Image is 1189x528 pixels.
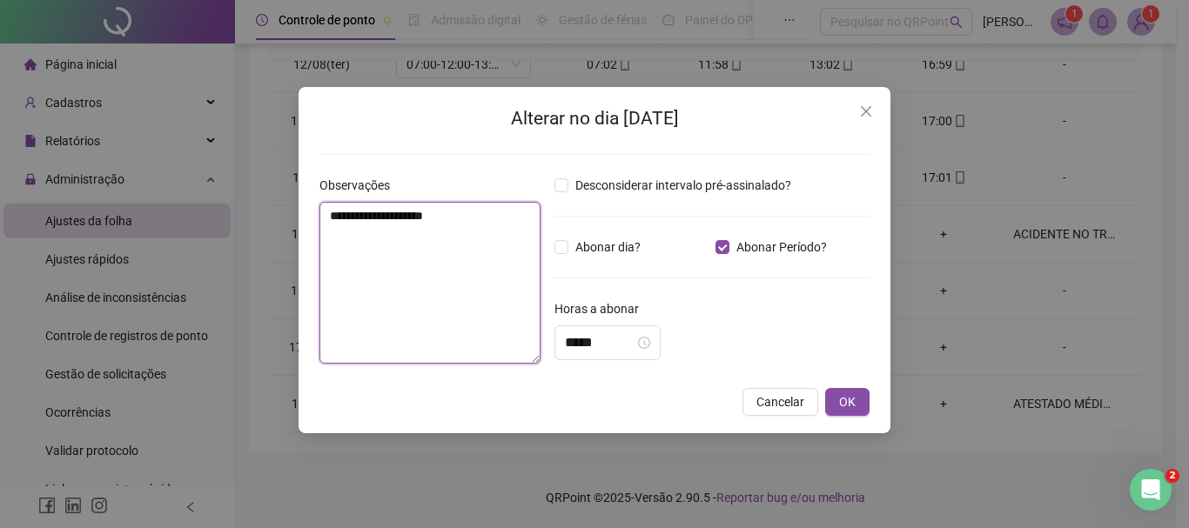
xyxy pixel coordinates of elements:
[319,104,870,133] h2: Alterar no dia [DATE]
[852,97,880,125] button: Close
[756,392,804,411] span: Cancelar
[859,104,873,118] span: close
[1130,469,1172,511] iframe: Intercom live chat
[568,237,648,257] span: Abonar dia?
[554,299,650,318] label: Horas a abonar
[839,392,856,411] span: OK
[742,388,818,416] button: Cancelar
[319,176,401,195] label: Observações
[825,388,870,416] button: OK
[729,237,834,257] span: Abonar Período?
[1165,469,1179,483] span: 2
[568,176,798,195] span: Desconsiderar intervalo pré-assinalado?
